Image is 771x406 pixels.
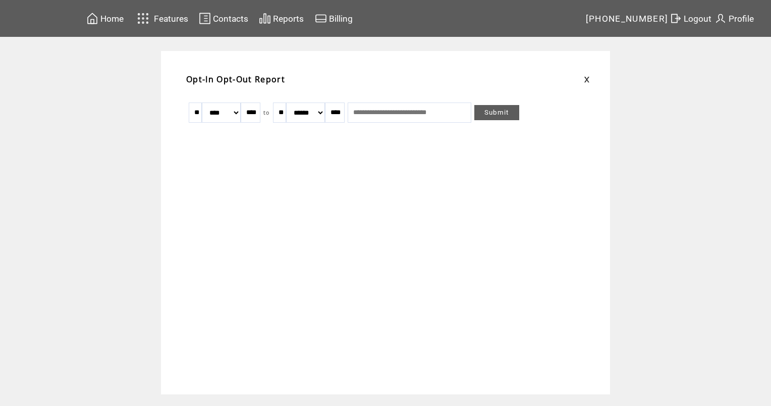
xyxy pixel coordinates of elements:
[154,14,188,24] span: Features
[668,11,713,26] a: Logout
[329,14,353,24] span: Billing
[86,12,98,25] img: home.svg
[315,12,327,25] img: creidtcard.svg
[213,14,248,24] span: Contacts
[85,11,125,26] a: Home
[134,10,152,27] img: features.svg
[474,105,519,120] a: Submit
[586,14,669,24] span: [PHONE_NUMBER]
[713,11,755,26] a: Profile
[273,14,304,24] span: Reports
[729,14,754,24] span: Profile
[257,11,305,26] a: Reports
[263,109,270,116] span: to
[313,11,354,26] a: Billing
[259,12,271,25] img: chart.svg
[186,74,285,85] span: Opt-In Opt-Out Report
[670,12,682,25] img: exit.svg
[100,14,124,24] span: Home
[133,9,190,28] a: Features
[197,11,250,26] a: Contacts
[684,14,711,24] span: Logout
[199,12,211,25] img: contacts.svg
[714,12,727,25] img: profile.svg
